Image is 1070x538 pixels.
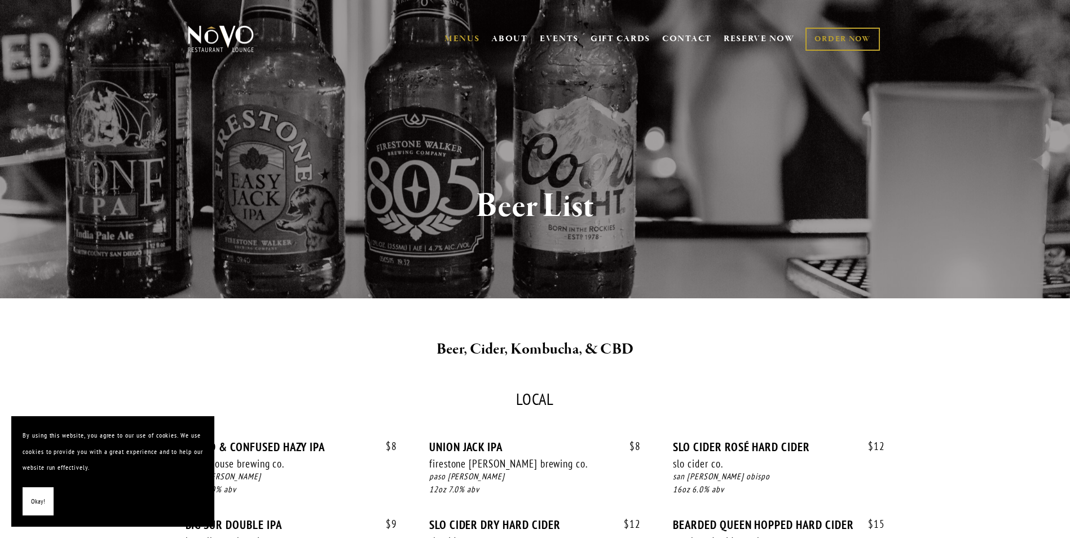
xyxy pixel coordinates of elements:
div: SLO CIDER DRY HARD CIDER [429,518,641,532]
h1: Beer List [206,188,864,225]
div: HAZED & CONFUSED HAZY IPA [186,440,397,454]
span: Okay! [31,493,45,510]
div: barrelhouse brewing co. [186,457,365,471]
div: firestone [PERSON_NAME] brewing co. [429,457,609,471]
p: By using this website, you agree to our use of cookies. We use cookies to provide you with a grea... [23,427,203,476]
div: slo cider co. [673,457,852,471]
img: Novo Restaurant &amp; Lounge [186,25,256,53]
span: 12 [857,440,885,453]
span: 8 [618,440,641,453]
span: 12 [613,518,641,531]
div: SLO CIDER ROSÉ HARD CIDER [673,440,884,454]
span: $ [624,517,629,531]
div: BIG SUR DOUBLE IPA [186,518,397,532]
h2: Beer, Cider, Kombucha, & CBD [206,338,864,361]
a: MENUS [444,33,480,45]
div: 16oz 6.0% abv [673,483,884,496]
div: paso [PERSON_NAME] [186,470,397,483]
a: RESERVE NOW [724,28,795,50]
span: $ [386,517,391,531]
div: san [PERSON_NAME] obispo [673,470,884,483]
span: $ [868,439,874,453]
button: Okay! [23,487,54,516]
span: $ [868,517,874,531]
a: ABOUT [491,33,528,45]
a: GIFT CARDS [591,28,650,50]
span: 15 [857,518,885,531]
a: CONTACT [662,28,712,50]
span: 8 [375,440,397,453]
div: 12oz 7.0% abv [429,483,641,496]
div: BEARDED QUEEN HOPPED HARD CIDER [673,518,884,532]
div: paso [PERSON_NAME] [429,470,641,483]
a: ORDER NOW [805,28,879,51]
span: $ [386,439,391,453]
a: EVENTS [540,33,579,45]
div: LOCAL [186,391,885,408]
div: 12oz 6.0% abv [186,483,397,496]
section: Cookie banner [11,416,214,527]
span: $ [629,439,635,453]
div: UNION JACK IPA [429,440,641,454]
span: 9 [375,518,397,531]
